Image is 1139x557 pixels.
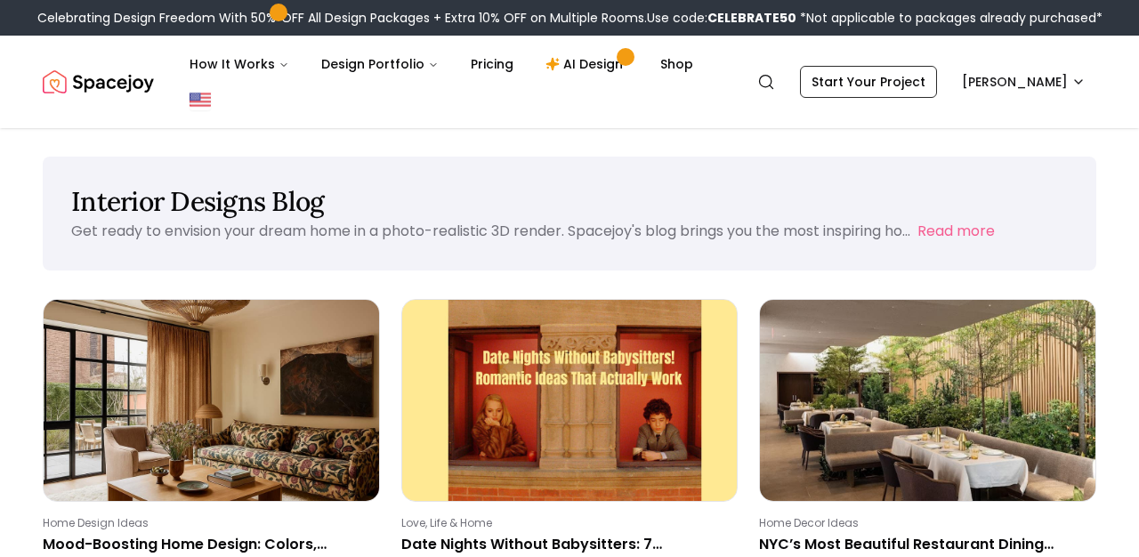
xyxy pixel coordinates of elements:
b: CELEBRATE50 [707,9,796,27]
img: Spacejoy Logo [43,64,154,100]
p: Home Design Ideas [43,516,373,530]
button: Read more [917,221,995,242]
a: AI Design [531,46,642,82]
a: Spacejoy [43,64,154,100]
button: Design Portfolio [307,46,453,82]
div: Celebrating Design Freedom With 50% OFF All Design Packages + Extra 10% OFF on Multiple Rooms. [37,9,1103,27]
p: Date Nights Without Babysitters: 7 Surprisingly Romantic Ideas That Actually Work [401,534,731,555]
a: Start Your Project [800,66,937,98]
p: Mood-Boosting Home Design: Colors, Lighting & Layout Tips to Transform Your Mood [43,534,373,555]
p: Get ready to envision your dream home in a photo-realistic 3D render. Spacejoy's blog brings you ... [71,221,910,241]
p: Home Decor Ideas [759,516,1089,530]
h1: Interior Designs Blog [71,185,1068,217]
a: Pricing [456,46,528,82]
span: *Not applicable to packages already purchased* [796,9,1103,27]
p: Love, Life & Home [401,516,731,530]
p: NYC’s Most Beautiful Restaurant Dining Rooms (and How to Steal the Look) [759,534,1089,555]
img: United States [190,89,211,110]
img: Mood-Boosting Home Design: Colors, Lighting & Layout Tips to Transform Your Mood [44,300,379,501]
span: Use code: [647,9,796,27]
img: Date Nights Without Babysitters: 7 Surprisingly Romantic Ideas That Actually Work [402,300,738,501]
button: [PERSON_NAME] [951,66,1096,98]
nav: Main [175,46,707,82]
a: Shop [646,46,707,82]
nav: Global [43,36,1096,128]
button: How It Works [175,46,303,82]
img: NYC’s Most Beautiful Restaurant Dining Rooms (and How to Steal the Look) [760,300,1095,501]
